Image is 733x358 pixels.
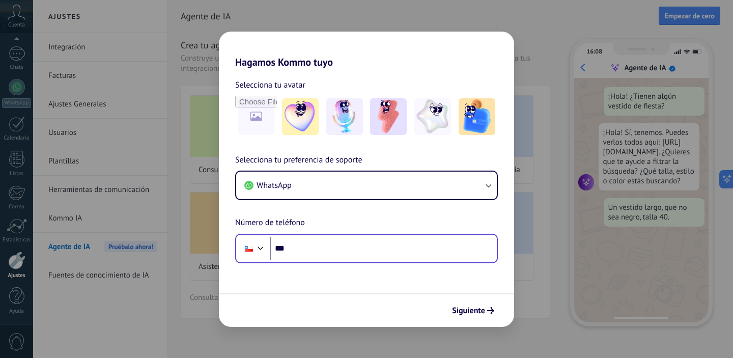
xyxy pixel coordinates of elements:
h2: Hagamos Kommo tuyo [219,32,514,68]
button: Siguiente [447,302,499,319]
img: -5.jpeg [459,98,495,135]
button: WhatsApp [236,172,497,199]
span: Selecciona tu avatar [235,78,305,92]
span: Selecciona tu preferencia de soporte [235,154,362,167]
img: -2.jpeg [326,98,363,135]
span: Siguiente [452,307,485,314]
img: -4.jpeg [414,98,451,135]
img: -3.jpeg [370,98,407,135]
span: WhatsApp [257,180,292,190]
img: -1.jpeg [282,98,319,135]
div: Chile: + 56 [239,238,259,259]
span: Número de teléfono [235,216,305,230]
